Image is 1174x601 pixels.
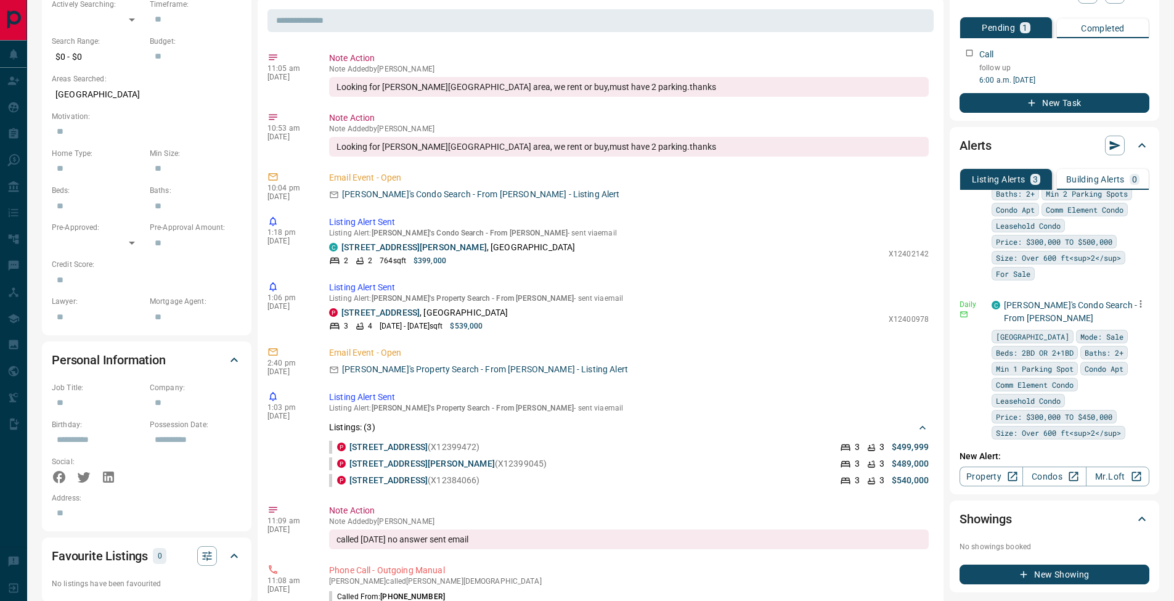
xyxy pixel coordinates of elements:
[329,504,929,517] p: Note Action
[52,493,242,504] p: Address:
[329,112,929,125] p: Note Action
[996,187,1035,200] span: Baths: 2+
[1081,24,1125,33] p: Completed
[337,459,346,468] div: property.ca
[267,517,311,525] p: 11:09 am
[52,350,166,370] h2: Personal Information
[380,321,442,332] p: [DATE] - [DATE] sqft
[349,457,547,470] p: (X12399045)
[892,474,929,487] p: $540,000
[329,77,929,97] div: Looking for [PERSON_NAME][GEOGRAPHIC_DATA] area, we rent or buy,must have 2 parking.thanks
[329,216,929,229] p: Listing Alert Sent
[960,509,1012,529] h2: Showings
[960,467,1023,486] a: Property
[329,52,929,65] p: Note Action
[337,476,346,484] div: property.ca
[150,148,242,159] p: Min Size:
[892,457,929,470] p: $489,000
[150,222,242,233] p: Pre-Approval Amount:
[979,48,994,61] p: Call
[414,255,446,266] p: $399,000
[344,255,348,266] p: 2
[1066,175,1125,184] p: Building Alerts
[960,131,1149,160] div: Alerts
[267,403,311,412] p: 1:03 pm
[349,474,480,487] p: (X12384066)
[329,577,929,586] p: [PERSON_NAME] called [PERSON_NAME][DEMOGRAPHIC_DATA]
[267,367,311,376] p: [DATE]
[960,93,1149,113] button: New Task
[329,404,929,412] p: Listing Alert : - sent via email
[450,321,483,332] p: $539,000
[267,64,311,73] p: 11:05 am
[267,576,311,585] p: 11:08 am
[267,73,311,81] p: [DATE]
[996,427,1121,439] span: Size: Over 600 ft<sup>2</sup>
[960,450,1149,463] p: New Alert:
[879,441,884,454] p: 3
[996,378,1074,391] span: Comm Element Condo
[150,296,242,307] p: Mortgage Agent:
[52,148,144,159] p: Home Type:
[267,228,311,237] p: 1:18 pm
[960,310,968,319] svg: Email
[329,171,929,184] p: Email Event - Open
[329,229,929,237] p: Listing Alert : - sent via email
[996,235,1112,248] span: Price: $300,000 TO $500,000
[855,474,860,487] p: 3
[157,549,163,563] p: 0
[380,592,445,601] span: [PHONE_NUMBER]
[52,541,242,571] div: Favourite Listings0
[960,541,1149,552] p: No showings booked
[349,459,495,468] a: [STREET_ADDRESS][PERSON_NAME]
[960,565,1149,584] button: New Showing
[342,188,620,201] p: [PERSON_NAME]'s Condo Search - From [PERSON_NAME] - Listing Alert
[267,585,311,594] p: [DATE]
[52,546,148,566] h2: Favourite Listings
[341,308,420,317] a: [STREET_ADDRESS]
[52,259,242,270] p: Credit Score:
[996,219,1061,232] span: Leasehold Condo
[996,203,1035,216] span: Condo Apt
[342,363,628,376] p: [PERSON_NAME]'s Property Search - From [PERSON_NAME] - Listing Alert
[267,302,311,311] p: [DATE]
[341,241,575,254] p: , [GEOGRAPHIC_DATA]
[267,293,311,302] p: 1:06 pm
[368,255,372,266] p: 2
[150,185,242,196] p: Baths:
[996,346,1074,359] span: Beds: 2BD OR 2+1BD
[150,36,242,47] p: Budget:
[150,382,242,393] p: Company:
[996,362,1074,375] span: Min 1 Parking Spot
[368,321,372,332] p: 4
[52,578,242,589] p: No listings have been favourited
[1046,187,1128,200] span: Min 2 Parking Spots
[52,222,144,233] p: Pre-Approved:
[52,456,144,467] p: Social:
[380,255,406,266] p: 764 sqft
[329,243,338,251] div: condos.ca
[52,84,242,105] p: [GEOGRAPHIC_DATA]
[892,441,929,454] p: $499,999
[52,36,144,47] p: Search Range:
[960,504,1149,534] div: Showings
[337,443,346,451] div: property.ca
[267,412,311,420] p: [DATE]
[329,517,929,526] p: Note Added by [PERSON_NAME]
[52,419,144,430] p: Birthday:
[1085,346,1123,359] span: Baths: 2+
[329,529,929,549] div: called [DATE] no answer sent email
[879,457,884,470] p: 3
[982,23,1015,32] p: Pending
[996,395,1061,407] span: Leasehold Condo
[52,382,144,393] p: Job Title:
[267,184,311,192] p: 10:04 pm
[992,301,1000,309] div: condos.ca
[1086,467,1149,486] a: Mr.Loft
[979,75,1149,86] p: 6:00 a.m. [DATE]
[1046,203,1123,216] span: Comm Element Condo
[267,192,311,201] p: [DATE]
[996,251,1121,264] span: Size: Over 600 ft<sup>2</sup>
[349,441,480,454] p: (X12399472)
[372,404,574,412] span: [PERSON_NAME]'s Property Search - From [PERSON_NAME]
